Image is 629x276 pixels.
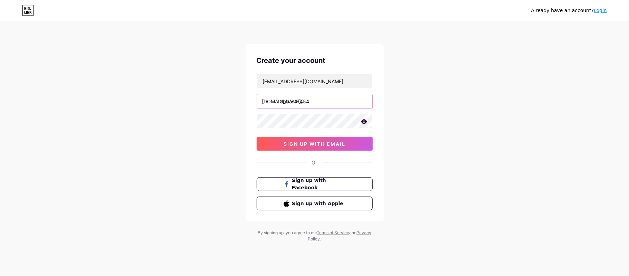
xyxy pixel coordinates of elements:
button: sign up with email [257,137,373,151]
input: username [257,94,372,108]
a: Terms of Service [317,230,349,235]
span: Sign up with Apple [292,200,345,207]
a: Login [594,8,607,13]
div: Or [312,159,317,166]
span: Sign up with Facebook [292,177,345,191]
div: By signing up, you agree to our and . [256,230,373,242]
div: [DOMAIN_NAME]/ [262,98,303,105]
div: Already have an account? [531,7,607,14]
button: Sign up with Facebook [257,177,373,191]
div: Create your account [257,55,373,66]
input: Email [257,74,372,88]
button: Sign up with Apple [257,197,373,210]
span: sign up with email [284,141,345,147]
